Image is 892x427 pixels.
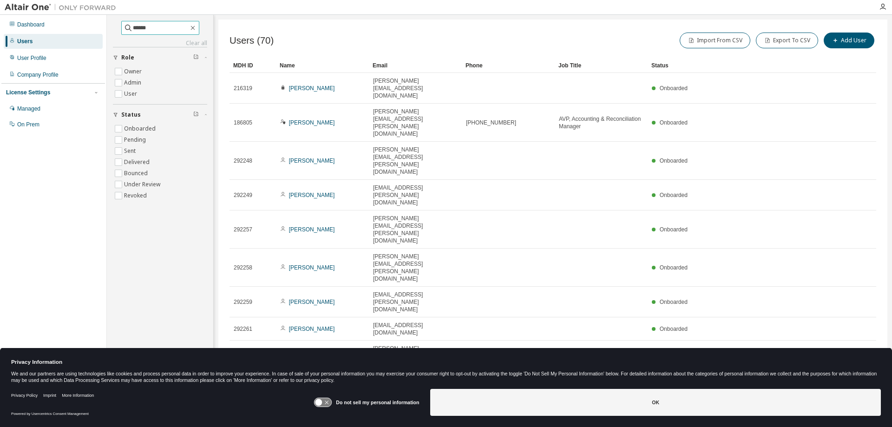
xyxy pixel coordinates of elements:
[234,85,252,92] span: 216319
[660,192,688,198] span: Onboarded
[113,105,207,125] button: Status
[289,158,335,164] a: [PERSON_NAME]
[373,345,458,374] span: [PERSON_NAME][EMAIL_ADDRESS][PERSON_NAME][DOMAIN_NAME]
[234,264,252,271] span: 292258
[289,119,335,126] a: [PERSON_NAME]
[466,58,551,73] div: Phone
[113,47,207,68] button: Role
[660,226,688,233] span: Onboarded
[124,145,138,157] label: Sent
[280,58,365,73] div: Name
[113,39,207,47] a: Clear all
[124,168,150,179] label: Bounced
[234,325,252,333] span: 292261
[289,264,335,271] a: [PERSON_NAME]
[660,326,688,332] span: Onboarded
[680,33,750,48] button: Import From CSV
[233,58,272,73] div: MDH ID
[193,54,199,61] span: Clear filter
[373,291,458,313] span: [EMAIL_ADDRESS][PERSON_NAME][DOMAIN_NAME]
[234,119,252,126] span: 186805
[230,35,274,46] span: Users (70)
[234,298,252,306] span: 292259
[373,322,458,336] span: [EMAIL_ADDRESS][DOMAIN_NAME]
[121,54,134,61] span: Role
[124,134,148,145] label: Pending
[373,184,458,206] span: [EMAIL_ADDRESS][PERSON_NAME][DOMAIN_NAME]
[234,157,252,164] span: 292248
[558,58,644,73] div: Job Title
[651,58,828,73] div: Status
[289,192,335,198] a: [PERSON_NAME]
[559,115,643,130] span: AVP, Accounting & Reconciliation Manager
[660,299,688,305] span: Onboarded
[124,179,162,190] label: Under Review
[289,85,335,92] a: [PERSON_NAME]
[124,123,157,134] label: Onboarded
[373,77,458,99] span: [PERSON_NAME][EMAIL_ADDRESS][DOMAIN_NAME]
[824,33,874,48] button: Add User
[373,253,458,282] span: [PERSON_NAME][EMAIL_ADDRESS][PERSON_NAME][DOMAIN_NAME]
[17,38,33,45] div: Users
[124,66,144,77] label: Owner
[124,190,149,201] label: Revoked
[17,71,59,79] div: Company Profile
[17,54,46,62] div: User Profile
[124,88,139,99] label: User
[17,121,39,128] div: On Prem
[124,157,151,168] label: Delivered
[234,191,252,199] span: 292249
[234,226,252,233] span: 292257
[289,299,335,305] a: [PERSON_NAME]
[6,89,50,96] div: License Settings
[373,146,458,176] span: [PERSON_NAME][EMAIL_ADDRESS][PERSON_NAME][DOMAIN_NAME]
[373,215,458,244] span: [PERSON_NAME][EMAIL_ADDRESS][PERSON_NAME][DOMAIN_NAME]
[5,3,121,12] img: Altair One
[373,58,458,73] div: Email
[289,326,335,332] a: [PERSON_NAME]
[660,158,688,164] span: Onboarded
[660,264,688,271] span: Onboarded
[289,226,335,233] a: [PERSON_NAME]
[373,108,458,138] span: [PERSON_NAME][EMAIL_ADDRESS][PERSON_NAME][DOMAIN_NAME]
[466,119,516,126] span: [PHONE_NUMBER]
[660,119,688,126] span: Onboarded
[193,111,199,118] span: Clear filter
[17,105,40,112] div: Managed
[660,85,688,92] span: Onboarded
[756,33,818,48] button: Export To CSV
[121,111,141,118] span: Status
[17,21,45,28] div: Dashboard
[124,77,143,88] label: Admin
